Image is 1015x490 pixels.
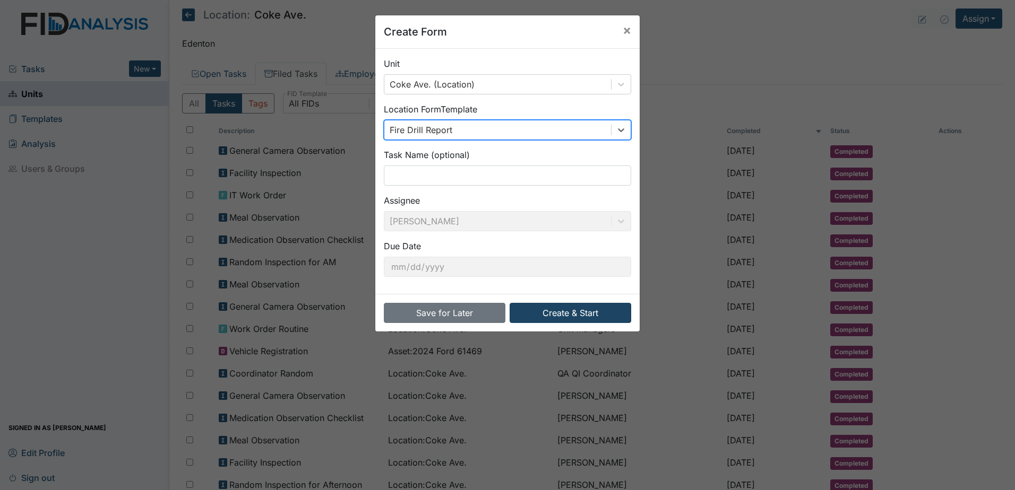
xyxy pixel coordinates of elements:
label: Location Form Template [384,103,477,116]
label: Assignee [384,194,420,207]
div: Fire Drill Report [390,124,452,136]
label: Task Name (optional) [384,148,470,161]
button: Create & Start [510,303,631,323]
label: Due Date [384,240,421,252]
span: × [623,22,631,38]
button: Close [614,15,640,45]
button: Save for Later [384,303,505,323]
label: Unit [384,57,400,70]
h5: Create Form [384,24,447,40]
div: Coke Ave. (Location) [390,78,475,91]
